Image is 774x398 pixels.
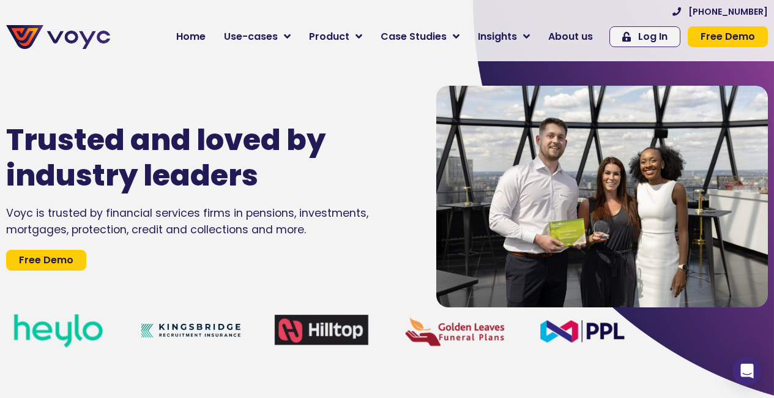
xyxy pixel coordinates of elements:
span: Free Demo [701,32,755,42]
a: Log In [609,26,680,47]
span: Log In [638,32,668,42]
a: Free Demo [6,250,86,271]
span: Use-cases [224,29,278,44]
span: [PHONE_NUMBER] [688,7,768,16]
h1: Trusted and loved by industry leaders [6,122,363,193]
img: voyc-full-logo [6,25,110,49]
span: Insights [478,29,517,44]
span: About us [548,29,593,44]
a: Insights [469,24,539,49]
span: Home [176,29,206,44]
a: Free Demo [688,26,768,47]
a: Use-cases [215,24,300,49]
span: Free Demo [19,255,73,265]
div: Open Intercom Messenger [732,356,762,386]
span: Case Studies [381,29,447,44]
a: Case Studies [371,24,469,49]
a: About us [539,24,602,49]
span: Product [309,29,349,44]
a: [PHONE_NUMBER] [672,7,768,16]
a: Home [167,24,215,49]
a: Product [300,24,371,49]
div: Voyc is trusted by financial services firms in pensions, investments, mortgages, protection, cred... [6,205,400,238]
